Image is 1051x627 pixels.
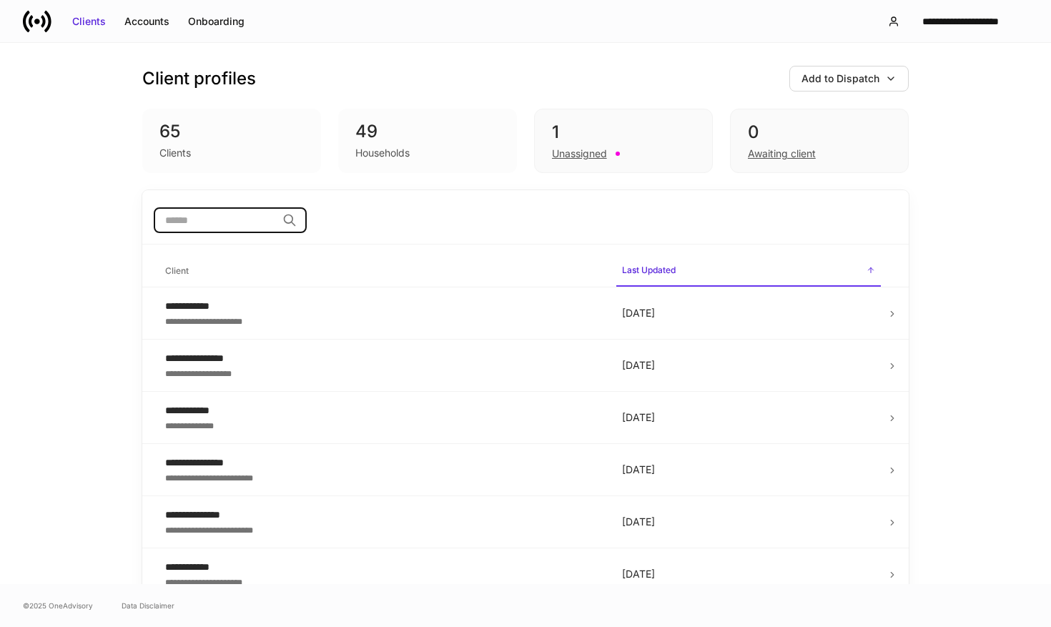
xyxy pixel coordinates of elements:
[159,120,304,143] div: 65
[63,10,115,33] button: Clients
[72,14,106,29] div: Clients
[534,109,713,173] div: 1Unassigned
[179,10,254,33] button: Onboarding
[188,14,245,29] div: Onboarding
[142,67,256,90] h3: Client profiles
[616,256,881,287] span: Last Updated
[355,120,500,143] div: 49
[159,146,191,160] div: Clients
[165,264,189,277] h6: Client
[730,109,909,173] div: 0Awaiting client
[122,600,174,611] a: Data Disclaimer
[115,10,179,33] button: Accounts
[355,146,410,160] div: Households
[622,410,875,425] p: [DATE]
[23,600,93,611] span: © 2025 OneAdvisory
[801,71,879,86] div: Add to Dispatch
[622,463,875,477] p: [DATE]
[622,358,875,372] p: [DATE]
[622,306,875,320] p: [DATE]
[748,121,891,144] div: 0
[622,263,676,277] h6: Last Updated
[159,257,605,286] span: Client
[552,147,607,161] div: Unassigned
[748,147,816,161] div: Awaiting client
[622,515,875,529] p: [DATE]
[552,121,695,144] div: 1
[124,14,169,29] div: Accounts
[622,567,875,581] p: [DATE]
[789,66,909,92] button: Add to Dispatch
